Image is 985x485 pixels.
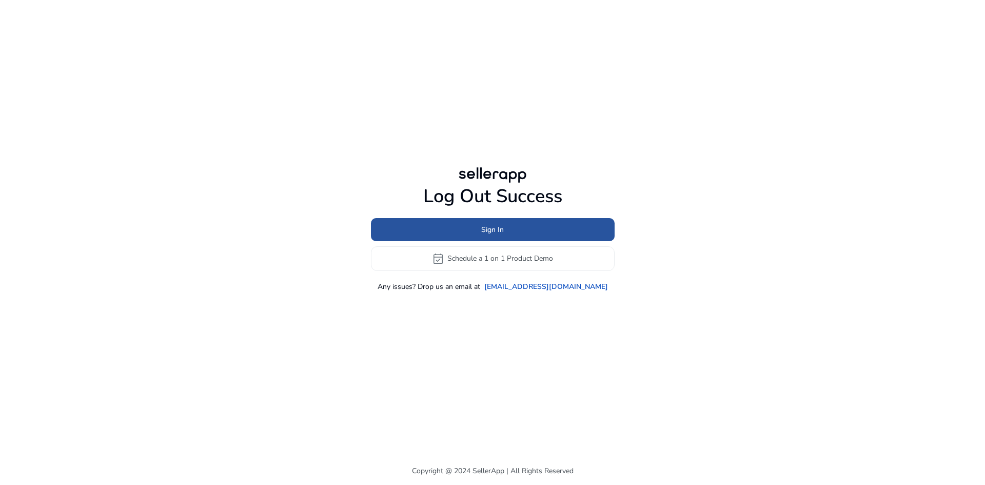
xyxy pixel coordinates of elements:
h1: Log Out Success [371,185,615,207]
span: event_available [432,253,444,265]
span: Sign In [481,224,504,235]
button: Sign In [371,218,615,241]
button: event_availableSchedule a 1 on 1 Product Demo [371,246,615,271]
p: Any issues? Drop us an email at [378,281,480,292]
a: [EMAIL_ADDRESS][DOMAIN_NAME] [484,281,608,292]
